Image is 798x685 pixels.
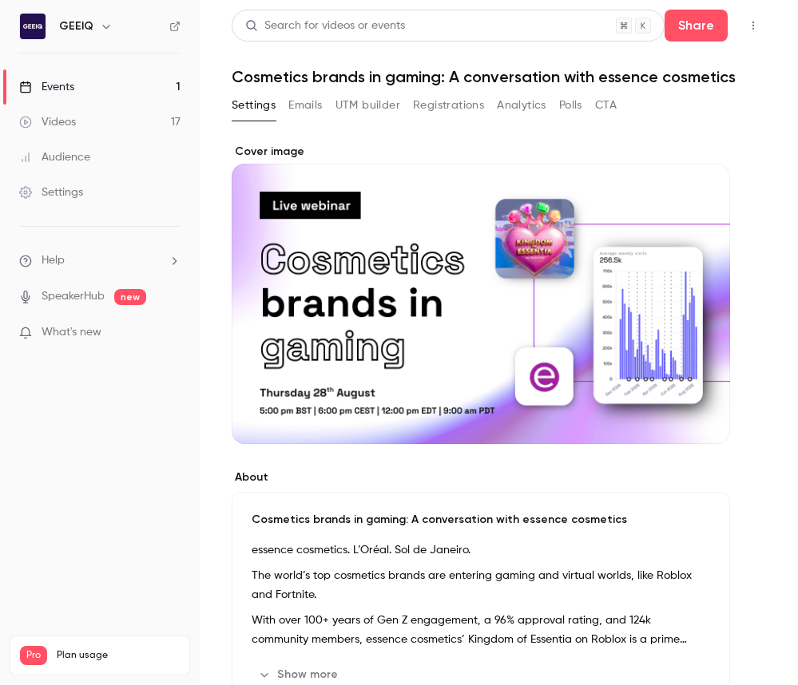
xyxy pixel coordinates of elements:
button: Share [665,10,728,42]
span: Pro [20,646,47,665]
div: Audience [19,149,90,165]
p: With over 100+ years of Gen Z engagement, a 96% approval rating, and 124k community members, esse... [252,611,710,649]
button: Registrations [413,93,484,118]
div: Settings [19,184,83,200]
span: Plan usage [57,649,180,662]
div: Search for videos or events [245,18,405,34]
span: What's new [42,324,101,341]
span: Help [42,252,65,269]
p: Cosmetics brands in gaming: A conversation with essence cosmetics [252,512,710,528]
button: UTM builder [335,93,400,118]
div: Events [19,79,74,95]
h6: GEEIQ [59,18,93,34]
button: Polls [559,93,582,118]
label: Cover image [232,144,730,160]
li: help-dropdown-opener [19,252,181,269]
button: Emails [288,93,322,118]
button: Settings [232,93,276,118]
p: essence cosmetics. L’Oréal. Sol de Janeiro. [252,540,710,560]
label: About [232,469,730,485]
button: Analytics [497,93,546,118]
span: new [114,289,146,305]
h1: Cosmetics brands in gaming: A conversation with essence cosmetics [232,67,766,86]
img: GEEIQ [20,14,46,39]
div: Videos [19,114,76,130]
section: Cover image [232,144,730,444]
button: CTA [595,93,617,118]
p: The world’s top cosmetics brands are entering gaming and virtual worlds, like Roblox and Fortnite. [252,566,710,604]
a: SpeakerHub [42,288,105,305]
